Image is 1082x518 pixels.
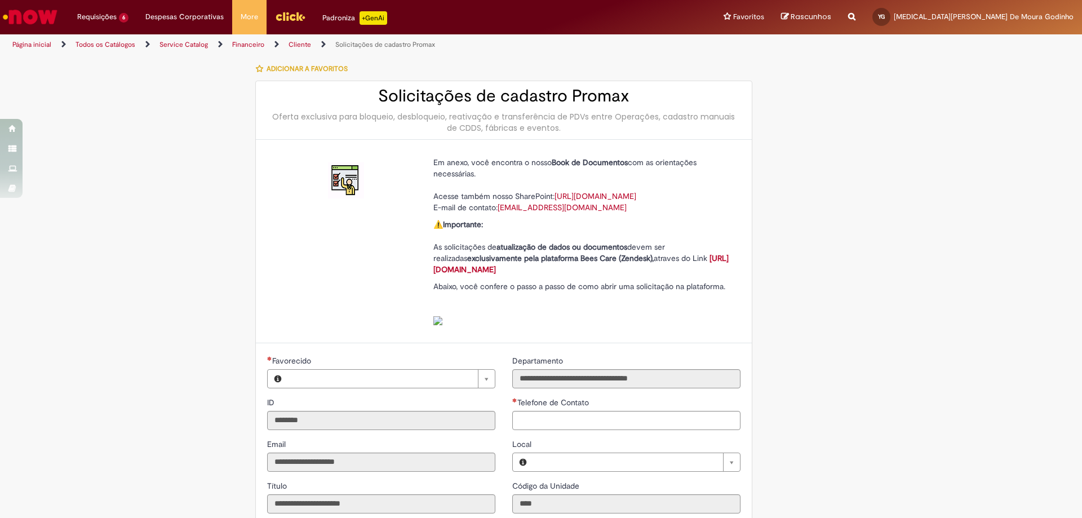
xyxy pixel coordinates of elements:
[241,11,258,23] span: More
[555,191,636,201] a: [URL][DOMAIN_NAME]
[512,369,740,388] input: Departamento
[267,453,495,472] input: Email
[512,439,534,449] span: Local
[267,411,495,430] input: ID
[512,411,740,430] input: Telefone de Contato
[267,480,289,492] label: Somente leitura - Título
[267,439,288,449] span: Somente leitura - Email
[512,480,582,492] label: Somente leitura - Código da Unidade
[791,11,831,22] span: Rascunhos
[517,397,591,408] span: Telefone de Contato
[267,397,277,408] label: Somente leitura - ID
[288,370,495,388] a: Limpar campo Favorecido
[433,316,442,325] img: sys_attachment.do
[275,8,305,25] img: click_logo_yellow_360x200.png
[267,87,740,105] h2: Solicitações de cadastro Promax
[8,34,713,55] ul: Trilhas de página
[443,219,483,229] strong: Importante:
[433,281,732,326] p: Abaixo, você confere o passo a passo de como abrir uma solicitação na plataforma.
[512,494,740,513] input: Código da Unidade
[272,356,313,366] span: Necessários - Favorecido
[1,6,59,28] img: ServiceNow
[289,40,311,49] a: Cliente
[267,439,288,450] label: Somente leitura - Email
[267,64,348,73] span: Adicionar a Favoritos
[76,40,135,49] a: Todos os Catálogos
[552,157,628,167] strong: Book de Documentos
[433,253,729,275] a: [URL][DOMAIN_NAME]
[335,40,435,49] a: Solicitações de cadastro Promax
[360,11,387,25] p: +GenAi
[328,162,364,198] img: Solicitações de cadastro Promax
[733,11,764,23] span: Favoritos
[467,253,654,263] strong: exclusivamente pela plataforma Bees Care (Zendesk),
[267,481,289,491] span: Somente leitura - Título
[512,355,565,366] label: Somente leitura - Departamento
[433,157,732,213] p: Em anexo, você encontra o nosso com as orientações necessárias. Acesse também nosso SharePoint: E...
[267,111,740,134] div: Oferta exclusiva para bloqueio, desbloqueio, reativação e transferência de PDVs entre Operações, ...
[512,398,517,402] span: Necessários
[878,13,885,20] span: YG
[894,12,1074,21] span: [MEDICAL_DATA][PERSON_NAME] De Moura Godinho
[533,453,740,471] a: Limpar campo Local
[322,11,387,25] div: Padroniza
[232,40,264,49] a: Financeiro
[159,40,208,49] a: Service Catalog
[496,242,627,252] strong: atualização de dados ou documentos
[12,40,51,49] a: Página inicial
[268,370,288,388] button: Favorecido, Visualizar este registro
[255,57,354,81] button: Adicionar a Favoritos
[77,11,117,23] span: Requisições
[267,356,272,361] span: Necessários
[119,13,128,23] span: 6
[512,481,582,491] span: Somente leitura - Código da Unidade
[512,356,565,366] span: Somente leitura - Departamento
[513,453,533,471] button: Local, Visualizar este registro
[498,202,627,212] a: [EMAIL_ADDRESS][DOMAIN_NAME]
[267,494,495,513] input: Título
[145,11,224,23] span: Despesas Corporativas
[433,219,732,275] p: ⚠️ As solicitações de devem ser realizadas atraves do Link
[781,12,831,23] a: Rascunhos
